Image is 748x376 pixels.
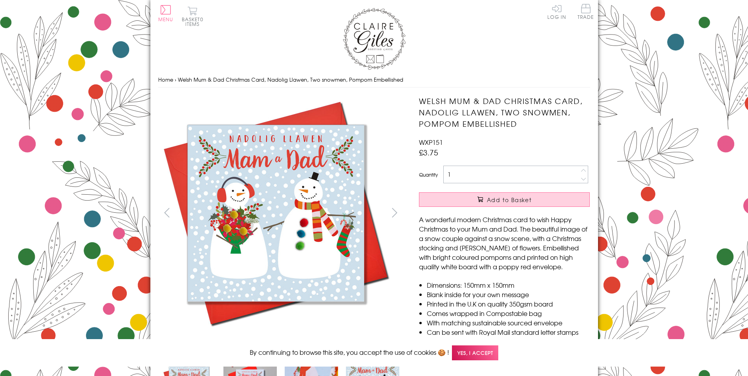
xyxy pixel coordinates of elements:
[419,147,438,158] span: £3.75
[578,4,594,21] a: Trade
[427,299,590,308] li: Printed in the U.K on quality 350gsm board
[452,345,498,361] span: Yes, I accept
[419,95,590,129] h1: Welsh Mum & Dad Christmas Card, Nadolig Llawen, Two snowmen, Pompom Embellished
[427,327,590,337] li: Can be sent with Royal Mail standard letter stamps
[427,290,590,299] li: Blank inside for your own message
[185,16,203,27] span: 0 items
[578,4,594,19] span: Trade
[403,95,639,284] img: Welsh Mum & Dad Christmas Card, Nadolig Llawen, Two snowmen, Pompom Embellished
[343,8,406,70] img: Claire Giles Greetings Cards
[175,76,176,83] span: ›
[158,72,590,88] nav: breadcrumbs
[419,192,590,207] button: Add to Basket
[386,204,403,221] button: next
[427,308,590,318] li: Comes wrapped in Compostable bag
[158,204,176,221] button: prev
[419,215,590,271] p: A wonderful modern Christmas card to wish Happy Christmas to your Mum and Dad. The beautiful imag...
[427,280,590,290] li: Dimensions: 150mm x 150mm
[487,196,532,204] span: Add to Basket
[178,76,403,83] span: Welsh Mum & Dad Christmas Card, Nadolig Llawen, Two snowmen, Pompom Embellished
[158,16,174,23] span: Menu
[182,6,203,26] button: Basket0 items
[419,137,443,147] span: WXP151
[427,318,590,327] li: With matching sustainable sourced envelope
[158,95,393,331] img: Welsh Mum & Dad Christmas Card, Nadolig Llawen, Two snowmen, Pompom Embellished
[158,5,174,22] button: Menu
[158,76,173,83] a: Home
[419,171,438,178] label: Quantity
[547,4,566,19] a: Log In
